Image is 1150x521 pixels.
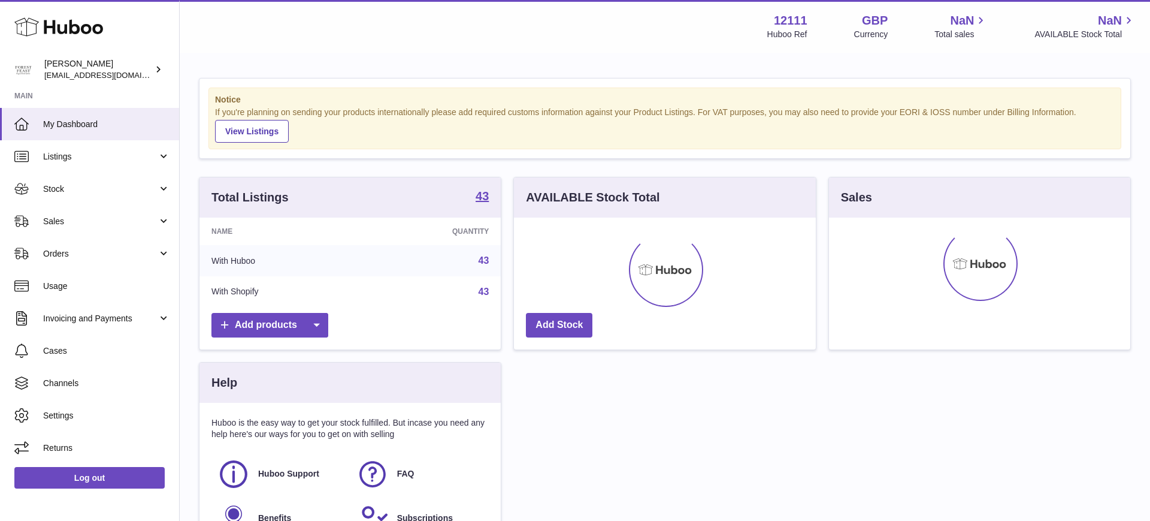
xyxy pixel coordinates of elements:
[211,313,328,338] a: Add products
[217,458,344,490] a: Huboo Support
[211,189,289,206] h3: Total Listings
[43,281,170,292] span: Usage
[14,61,32,79] img: bronaghc@forestfeast.com
[43,345,170,357] span: Cases
[43,119,170,130] span: My Dashboard
[476,190,489,202] strong: 43
[476,190,489,204] a: 43
[862,13,888,29] strong: GBP
[950,13,974,29] span: NaN
[211,375,237,391] h3: Help
[397,468,414,480] span: FAQ
[199,218,362,245] th: Name
[43,248,158,260] span: Orders
[215,94,1115,106] strong: Notice
[43,183,158,195] span: Stock
[479,255,489,266] a: 43
[43,378,170,389] span: Channels
[43,151,158,162] span: Listings
[44,58,152,81] div: [PERSON_NAME]
[43,216,158,227] span: Sales
[199,276,362,308] td: With Shopify
[774,13,807,29] strong: 12111
[215,107,1115,143] div: If you're planning on sending your products internationally please add required customs informati...
[43,313,158,324] span: Invoicing and Payments
[526,313,592,338] a: Add Stock
[934,29,988,40] span: Total sales
[479,287,489,297] a: 43
[43,410,170,421] span: Settings
[258,468,319,480] span: Huboo Support
[854,29,888,40] div: Currency
[356,458,483,490] a: FAQ
[211,417,489,440] p: Huboo is the easy way to get your stock fulfilled. But incase you need any help here's our ways f...
[43,442,170,454] span: Returns
[14,467,165,489] a: Log out
[362,218,501,245] th: Quantity
[215,120,289,143] a: View Listings
[767,29,807,40] div: Huboo Ref
[934,13,988,40] a: NaN Total sales
[1098,13,1122,29] span: NaN
[526,189,659,206] h3: AVAILABLE Stock Total
[841,189,872,206] h3: Sales
[1034,13,1136,40] a: NaN AVAILABLE Stock Total
[1034,29,1136,40] span: AVAILABLE Stock Total
[199,245,362,276] td: With Huboo
[44,70,176,80] span: [EMAIL_ADDRESS][DOMAIN_NAME]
